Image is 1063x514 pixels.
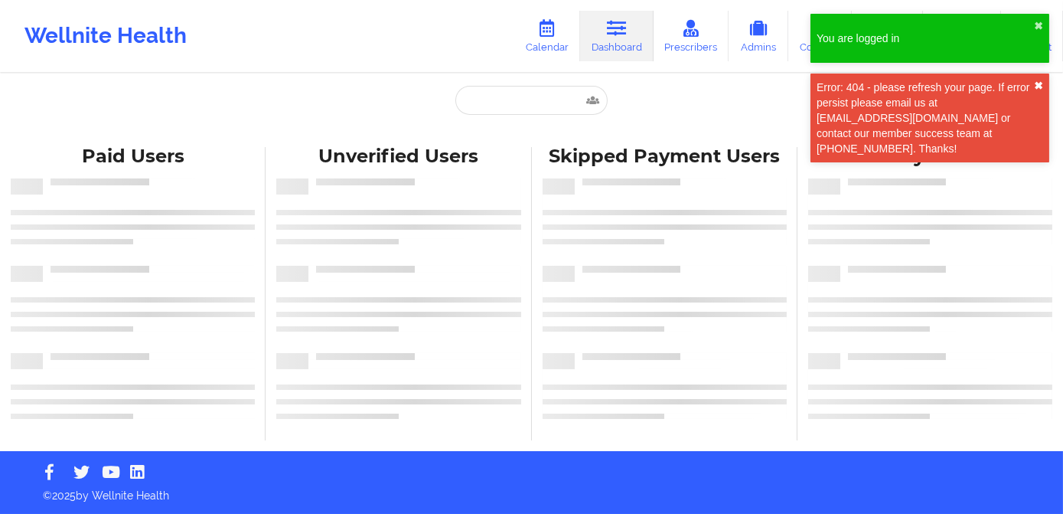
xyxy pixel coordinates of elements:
div: You are logged in [817,31,1034,46]
a: Prescribers [654,11,729,61]
a: Dashboard [580,11,654,61]
a: Coaches [788,11,852,61]
p: © 2025 by Wellnite Health [32,477,1031,503]
a: Calendar [514,11,580,61]
div: Skipped Payment Users [543,145,787,169]
a: Admins [729,11,788,61]
div: Error: 404 - please refresh your page. If error persist please email us at [EMAIL_ADDRESS][DOMAIN... [817,80,1034,156]
button: close [1034,20,1043,32]
button: close [1034,80,1043,92]
div: Paid Users [11,145,255,169]
div: Unverified Users [276,145,520,169]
